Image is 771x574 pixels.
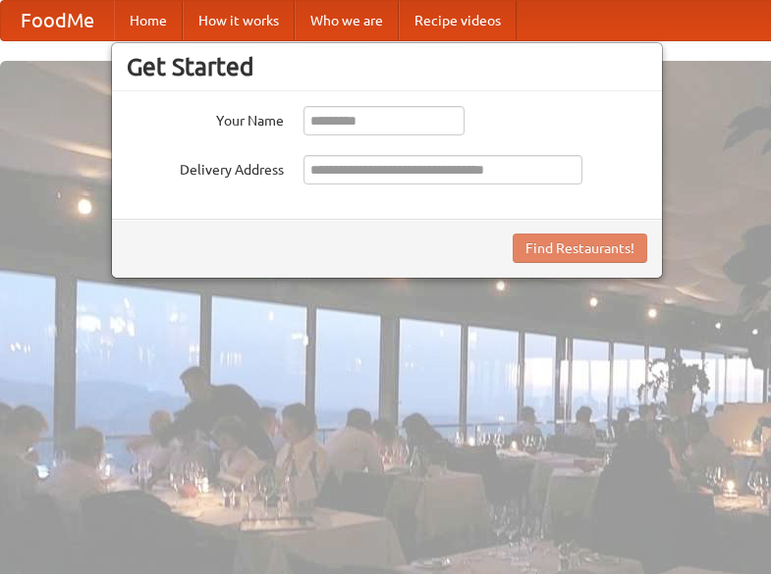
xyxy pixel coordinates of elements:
[127,106,284,130] label: Your Name
[1,1,114,40] a: FoodMe
[183,1,295,40] a: How it works
[513,234,647,263] button: Find Restaurants!
[114,1,183,40] a: Home
[399,1,517,40] a: Recipe videos
[127,155,284,180] label: Delivery Address
[295,1,399,40] a: Who we are
[127,52,647,81] h3: Get Started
